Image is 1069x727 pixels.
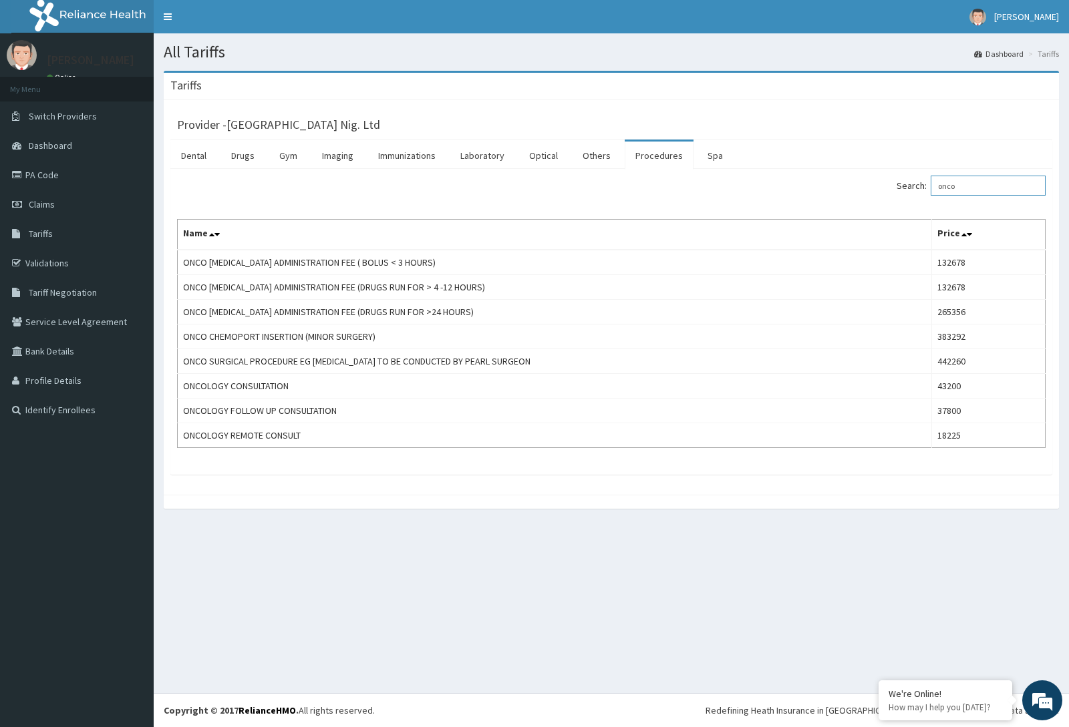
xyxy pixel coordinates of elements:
td: ONCO [MEDICAL_DATA] ADMINISTRATION FEE (DRUGS RUN FOR > 4 -12 HOURS) [178,275,932,300]
img: User Image [7,40,37,70]
div: Minimize live chat window [219,7,251,39]
strong: Copyright © 2017 . [164,704,299,716]
img: User Image [969,9,986,25]
img: d_794563401_company_1708531726252_794563401 [25,67,54,100]
a: Laboratory [450,142,515,170]
a: Spa [697,142,734,170]
div: We're Online! [889,688,1002,700]
input: Search: [931,176,1046,196]
td: 43200 [931,374,1045,399]
div: Redefining Heath Insurance in [GEOGRAPHIC_DATA] using Telemedicine and Data Science! [706,704,1059,717]
td: 132678 [931,250,1045,275]
footer: All rights reserved. [154,693,1069,727]
span: Claims [29,198,55,210]
td: 37800 [931,399,1045,423]
a: Procedures [625,142,694,170]
li: Tariffs [1025,48,1059,59]
td: 265356 [931,300,1045,324]
td: ONCOLOGY FOLLOW UP CONSULTATION [178,399,932,423]
a: Others [572,142,621,170]
span: Tariff Negotiation [29,286,97,298]
td: 18225 [931,423,1045,448]
a: Optical [518,142,569,170]
span: [PERSON_NAME] [994,11,1059,23]
textarea: Type your message and hit 'Enter' [7,365,255,411]
td: 132678 [931,275,1045,300]
span: We're online! [78,168,184,303]
td: ONCOLOGY REMOTE CONSULT [178,423,932,448]
div: Chat with us now [69,75,224,92]
a: Online [47,73,79,82]
td: ONCO [MEDICAL_DATA] ADMINISTRATION FEE ( BOLUS < 3 HOURS) [178,250,932,275]
a: Dashboard [974,48,1024,59]
td: 442260 [931,349,1045,374]
td: ONCO CHEMOPORT INSERTION (MINOR SURGERY) [178,324,932,349]
th: Price [931,220,1045,250]
a: RelianceHMO [239,704,296,716]
h1: All Tariffs [164,43,1059,61]
a: Imaging [311,142,364,170]
a: Dental [170,142,217,170]
p: How may I help you today? [889,702,1002,713]
span: Switch Providers [29,110,97,122]
td: ONCO SURGICAL PROCEDURE EG [MEDICAL_DATA] TO BE CONDUCTED BY PEARL SURGEON [178,349,932,374]
p: [PERSON_NAME] [47,54,134,66]
label: Search: [897,176,1046,196]
td: ONCOLOGY CONSULTATION [178,374,932,399]
a: Drugs [220,142,265,170]
td: 383292 [931,324,1045,349]
span: Tariffs [29,228,53,240]
th: Name [178,220,932,250]
a: Gym [269,142,308,170]
td: ONCO [MEDICAL_DATA] ADMINISTRATION FEE (DRUGS RUN FOR >24 HOURS) [178,300,932,324]
h3: Provider - [GEOGRAPHIC_DATA] Nig. Ltd [177,119,380,131]
span: Dashboard [29,140,72,152]
a: Immunizations [367,142,446,170]
h3: Tariffs [170,79,202,91]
